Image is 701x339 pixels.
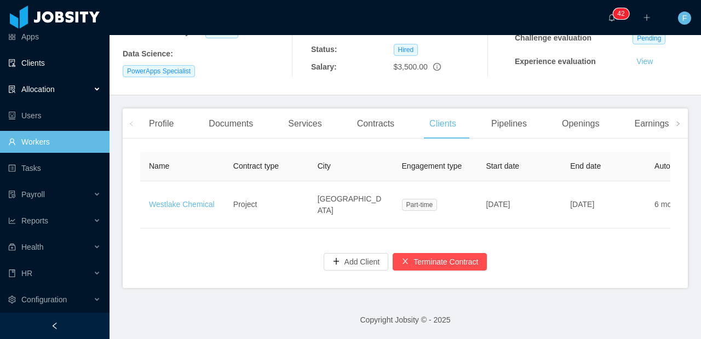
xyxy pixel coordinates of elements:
[608,14,616,21] i: icon: bell
[8,131,101,153] a: icon: userWorkers
[402,162,462,170] span: Engagement type
[617,8,621,19] p: 4
[675,121,681,127] i: icon: right
[21,269,32,278] span: HR
[21,85,55,94] span: Allocation
[433,63,441,71] span: info-circle
[8,243,16,251] i: icon: medicine-box
[21,190,45,199] span: Payroll
[324,253,389,271] button: icon: plusAdd Client
[515,57,596,66] strong: Experience evaluation
[8,269,16,277] i: icon: book
[8,85,16,93] i: icon: solution
[393,253,487,271] button: icon: closeTerminate Contract
[633,32,665,44] span: Pending
[8,191,16,198] i: icon: file-protect
[482,108,536,139] div: Pipelines
[613,8,629,19] sup: 42
[643,14,651,21] i: icon: plus
[311,62,337,71] b: Salary:
[8,26,101,48] a: icon: appstoreApps
[233,162,279,170] span: Contract type
[21,216,48,225] span: Reports
[140,108,182,139] div: Profile
[129,121,134,127] i: icon: left
[394,44,418,56] span: Hired
[8,105,101,127] a: icon: robotUsers
[633,67,662,81] button: Notes
[8,157,101,179] a: icon: profileTasks
[123,65,195,77] span: PowerApps Specialist
[110,301,701,339] footer: Copyright Jobsity © - 2025
[318,162,331,170] span: City
[486,162,519,170] span: Start date
[21,295,67,304] span: Configuration
[421,108,465,139] div: Clients
[394,62,428,71] span: $3,500.00
[621,8,625,19] p: 2
[279,108,330,139] div: Services
[486,200,510,209] span: [DATE]
[633,57,657,66] a: View
[21,243,43,251] span: Health
[149,162,169,170] span: Name
[402,199,438,211] span: Part-time
[8,296,16,303] i: icon: setting
[515,33,591,42] strong: Challenge evaluation
[200,108,262,139] div: Documents
[311,45,337,54] b: Status:
[348,108,403,139] div: Contracts
[149,200,215,209] a: Westlake Chemical
[8,217,16,225] i: icon: line-chart
[309,181,393,228] td: [GEOGRAPHIC_DATA]
[123,49,173,58] b: Data Science :
[570,200,594,209] span: [DATE]
[570,162,601,170] span: End date
[233,200,257,209] span: Project
[8,52,101,74] a: icon: auditClients
[553,108,608,139] div: Openings
[682,12,687,25] span: F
